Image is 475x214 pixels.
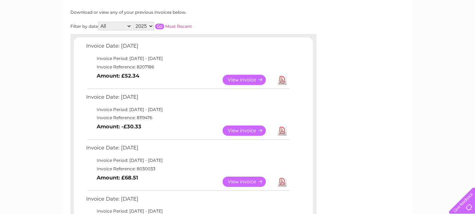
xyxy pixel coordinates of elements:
[84,165,290,173] td: Invoice Reference: 8030033
[223,75,274,85] a: View
[84,92,290,105] td: Invoice Date: [DATE]
[428,30,445,35] a: Contact
[278,75,287,85] a: Download
[84,41,290,54] td: Invoice Date: [DATE]
[223,126,274,136] a: View
[84,63,290,71] td: Invoice Reference: 8207186
[97,73,139,79] b: Amount: £52.34
[414,30,424,35] a: Blog
[84,54,290,63] td: Invoice Period: [DATE] - [DATE]
[84,114,290,122] td: Invoice Reference: 8119476
[278,126,287,136] a: Download
[369,30,384,35] a: Energy
[84,105,290,114] td: Invoice Period: [DATE] - [DATE]
[389,30,410,35] a: Telecoms
[72,4,404,34] div: Clear Business is a trading name of Verastar Limited (registered in [GEOGRAPHIC_DATA] No. 3667643...
[97,123,141,130] b: Amount: -£30.33
[84,194,290,207] td: Invoice Date: [DATE]
[70,22,255,30] div: Filter by date
[97,175,138,181] b: Amount: £68.51
[84,156,290,165] td: Invoice Period: [DATE] - [DATE]
[278,177,287,187] a: Download
[452,30,468,35] a: Log out
[17,18,52,40] img: logo.png
[342,4,391,12] a: 0333 014 3131
[351,30,365,35] a: Water
[70,10,255,15] div: Download or view any of your previous invoices below.
[84,143,290,156] td: Invoice Date: [DATE]
[223,177,274,187] a: View
[165,24,192,29] a: Most Recent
